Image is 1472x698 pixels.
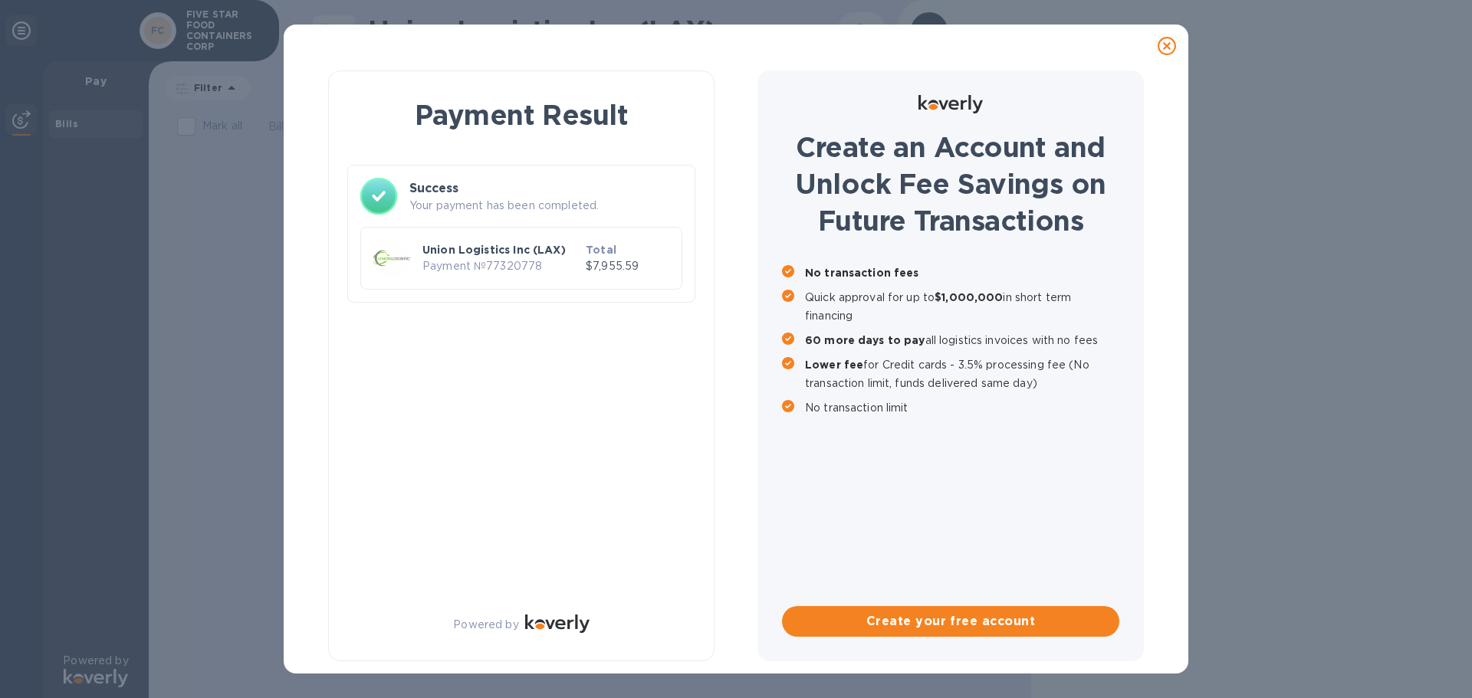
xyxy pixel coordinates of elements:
p: Quick approval for up to in short term financing [805,288,1119,325]
button: Create your free account [782,606,1119,637]
img: Logo [918,95,983,113]
p: all logistics invoices with no fees [805,331,1119,349]
p: Powered by [453,617,518,633]
p: for Credit cards - 3.5% processing fee (No transaction limit, funds delivered same day) [805,356,1119,392]
img: Logo [525,614,590,633]
b: No transaction fees [805,267,919,279]
p: $7,955.59 [586,258,669,274]
span: Create your free account [794,612,1107,631]
h3: Success [409,179,682,198]
p: Payment № 77320778 [422,258,580,274]
p: No transaction limit [805,398,1119,417]
b: Total [586,244,616,256]
h1: Create an Account and Unlock Fee Savings on Future Transactions [782,129,1119,239]
p: Union Logistics Inc (LAX) [422,242,580,257]
h1: Payment Result [353,96,689,134]
b: 60 more days to pay [805,334,925,346]
b: $1,000,000 [935,291,1003,303]
p: Your payment has been completed. [409,198,682,214]
b: Lower fee [805,359,863,371]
